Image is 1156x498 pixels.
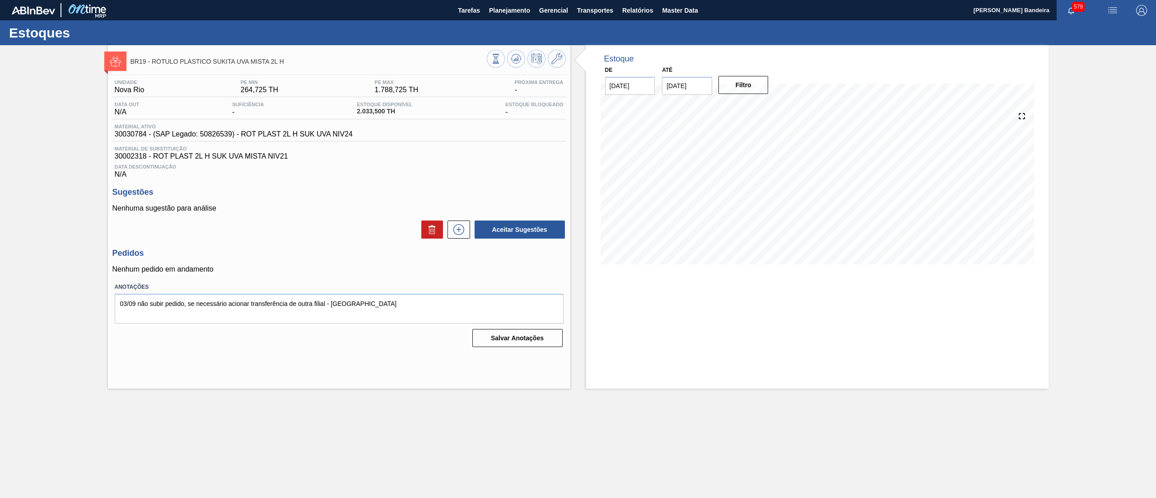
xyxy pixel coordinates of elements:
button: Atualizar Gráfico [507,50,525,68]
button: Notificações [1057,4,1086,17]
img: userActions [1107,5,1118,16]
span: Master Data [662,5,698,16]
h3: Sugestões [112,188,566,197]
span: PE MIN [241,80,278,85]
span: Data Descontinuação [115,164,564,169]
img: TNhmsLtSVTkK8tSr43FrP2fwEKptu5GPRR3wAAAABJRU5ErkJggg== [12,6,55,14]
div: - [513,80,566,94]
button: Visão Geral dos Estoques [487,50,505,68]
span: Suficiência [232,102,264,107]
span: 30030784 - (SAP Legado: 50826539) - ROT PLAST 2L H SUK UVA NIV24 [115,130,353,138]
span: PE MAX [375,80,419,85]
span: Material ativo [115,124,353,129]
p: Nenhuma sugestão para análise [112,204,566,212]
button: Filtro [718,76,769,94]
span: Planejamento [489,5,530,16]
span: Material de Substituição [115,146,564,151]
span: Transportes [577,5,613,16]
span: Gerencial [539,5,568,16]
button: Ir ao Master Data / Geral [548,50,566,68]
input: dd/mm/yyyy [662,77,712,95]
h1: Estoques [9,28,169,38]
button: Salvar Anotações [472,329,563,347]
div: Estoque [604,54,634,64]
span: BR19 - RÓTULO PLÁSTICO SUKITA UVA MISTA 2L H [131,58,487,65]
h3: Pedidos [112,249,566,258]
span: Unidade [115,80,144,85]
span: 1.788,725 TH [375,86,419,94]
button: Aceitar Sugestões [475,221,565,239]
div: Aceitar Sugestões [470,220,566,240]
label: De [605,67,613,73]
div: N/A [112,160,566,179]
div: - [230,102,266,116]
label: Até [662,67,672,73]
span: 2.033,500 TH [357,108,412,115]
textarea: 03/09 não subir pedido, se necessário acionar transferência de outra filial - [GEOGRAPHIC_DATA] [115,294,564,324]
div: - [503,102,565,116]
span: 30002318 - ROT PLAST 2L H SUK UVA MISTA NIV21 [115,152,564,160]
span: Próxima Entrega [515,80,564,85]
span: 579 [1072,2,1085,12]
p: Nenhum pedido em andamento [112,265,566,273]
span: Relatórios [622,5,653,16]
span: 264,725 TH [241,86,278,94]
img: Logout [1136,5,1147,16]
span: Tarefas [458,5,480,16]
span: Estoque Bloqueado [505,102,563,107]
img: Ícone [110,56,121,67]
label: Anotações [115,281,564,294]
span: Nova Rio [115,86,144,94]
div: N/A [112,102,142,116]
span: Data out [115,102,140,107]
button: Programar Estoque [527,50,545,68]
span: Estoque Disponível [357,102,412,107]
div: Excluir Sugestões [417,221,443,239]
div: Nova sugestão [443,221,470,239]
input: dd/mm/yyyy [605,77,655,95]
